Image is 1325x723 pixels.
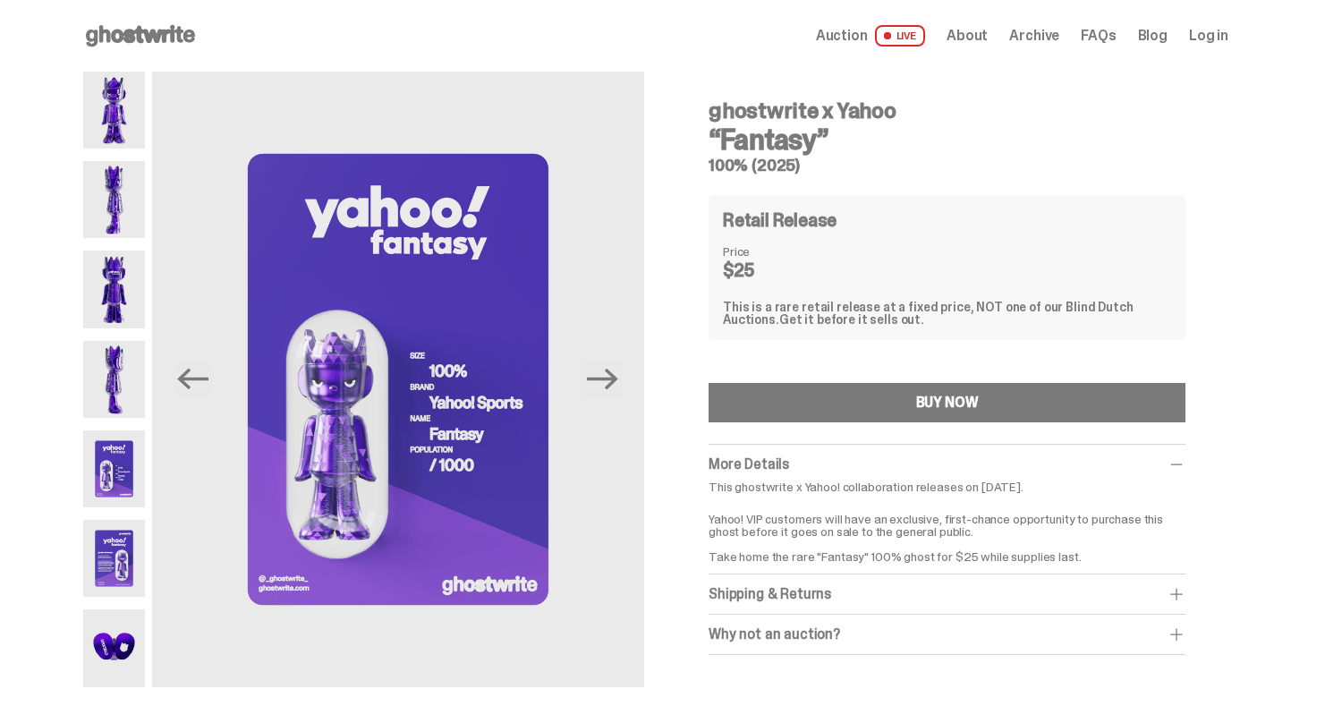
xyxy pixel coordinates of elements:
[709,157,1185,174] h5: 100% (2025)
[83,609,145,686] img: Yahoo-HG---7.png
[723,301,1171,326] div: This is a rare retail release at a fixed price, NOT one of our Blind Dutch Auctions.
[723,211,837,229] h4: Retail Release
[83,72,145,149] img: Yahoo-HG---1.png
[875,25,926,47] span: LIVE
[83,251,145,327] img: Yahoo-HG---3.png
[83,161,145,238] img: Yahoo-HG---2.png
[174,360,213,399] button: Previous
[83,341,145,418] img: Yahoo-HG---4.png
[709,455,789,473] span: More Details
[709,625,1185,643] div: Why not an auction?
[152,72,644,687] img: Yahoo-HG---5.png
[779,311,924,327] span: Get it before it sells out.
[709,383,1185,422] button: BUY NOW
[947,29,988,43] a: About
[816,29,868,43] span: Auction
[723,261,812,279] dd: $25
[709,100,1185,122] h4: ghostwrite x Yahoo
[816,25,925,47] a: Auction LIVE
[644,72,1136,687] img: Yahoo-HG---6.png
[709,585,1185,603] div: Shipping & Returns
[916,396,979,410] div: BUY NOW
[1138,29,1168,43] a: Blog
[709,481,1185,493] p: This ghostwrite x Yahoo! collaboration releases on [DATE].
[1081,29,1116,43] a: FAQs
[709,125,1185,154] h3: “Fantasy”
[723,245,812,258] dt: Price
[1009,29,1059,43] a: Archive
[583,360,623,399] button: Next
[83,430,145,507] img: Yahoo-HG---5.png
[83,520,145,597] img: Yahoo-HG---6.png
[709,500,1185,563] p: Yahoo! VIP customers will have an exclusive, first-chance opportunity to purchase this ghost befo...
[1189,29,1228,43] a: Log in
